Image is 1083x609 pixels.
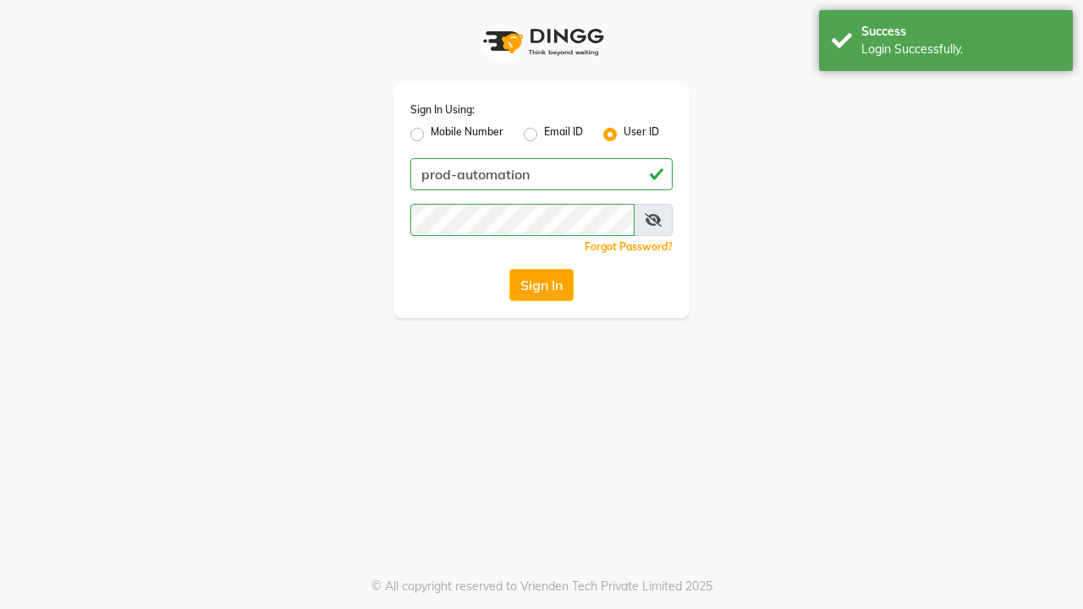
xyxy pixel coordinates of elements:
[431,124,503,145] label: Mobile Number
[585,240,673,253] a: Forgot Password?
[474,17,609,67] img: logo1.svg
[861,41,1060,58] div: Login Successfully.
[509,269,574,301] button: Sign In
[410,158,673,190] input: Username
[544,124,583,145] label: Email ID
[624,124,659,145] label: User ID
[410,204,635,236] input: Username
[861,23,1060,41] div: Success
[410,102,475,118] label: Sign In Using:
